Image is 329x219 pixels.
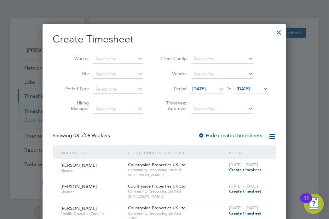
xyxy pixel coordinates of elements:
[198,132,262,139] label: Hide created timesheets
[229,162,258,167] span: [DATE] - [DATE]
[128,189,226,194] span: Community Resourcing Limited
[128,162,186,167] span: Countryside Properties UK Ltd
[237,86,250,92] span: [DATE]
[53,132,111,139] div: Showing
[128,167,226,172] span: Community Resourcing Limited
[191,70,253,79] input: Search for...
[159,100,187,111] label: Timesheet Approver
[159,56,187,61] label: Client Config
[73,132,85,139] span: 08 of
[229,167,261,172] span: Create timesheet
[225,85,233,93] span: To
[229,205,258,211] span: [DATE] - [DATE]
[128,205,186,211] span: Countryside Properties UK Ltd
[304,194,324,214] button: Open Resource Center, 11 new notifications
[59,145,126,160] div: Worker / Role
[61,168,123,173] span: Cleaner
[228,145,270,160] div: Period
[61,162,97,168] span: [PERSON_NAME]
[229,211,261,216] span: Create timesheet
[159,71,187,76] label: Vendor
[159,86,187,92] label: Period
[93,55,143,64] input: Search for...
[128,183,186,189] span: Countryside Properties UK Ltd
[61,56,89,61] label: Worker
[61,211,123,216] span: Forklift Operator (Zone 4)
[93,85,143,94] input: Select one
[192,86,206,92] span: [DATE]
[128,194,226,199] span: St. [PERSON_NAME]
[61,71,89,76] label: Site
[128,211,226,216] span: Community Resourcing Limited
[191,55,253,64] input: Search for...
[61,86,89,92] label: Period Type
[61,205,97,211] span: [PERSON_NAME]
[53,33,276,46] h2: Create Timesheet
[93,105,143,114] input: Search for...
[126,145,228,160] div: Client Config / Vendor / Site
[303,198,309,206] div: 11
[61,100,89,111] label: Hiring Manager
[191,105,253,114] input: Search for...
[61,184,97,189] span: [PERSON_NAME]
[93,70,143,79] input: Search for...
[128,172,226,177] span: St. [PERSON_NAME]
[73,132,110,139] span: 08 Workers
[229,188,261,194] span: Create timesheet
[229,183,258,189] span: [DATE] - [DATE]
[61,189,123,194] span: Cleaner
